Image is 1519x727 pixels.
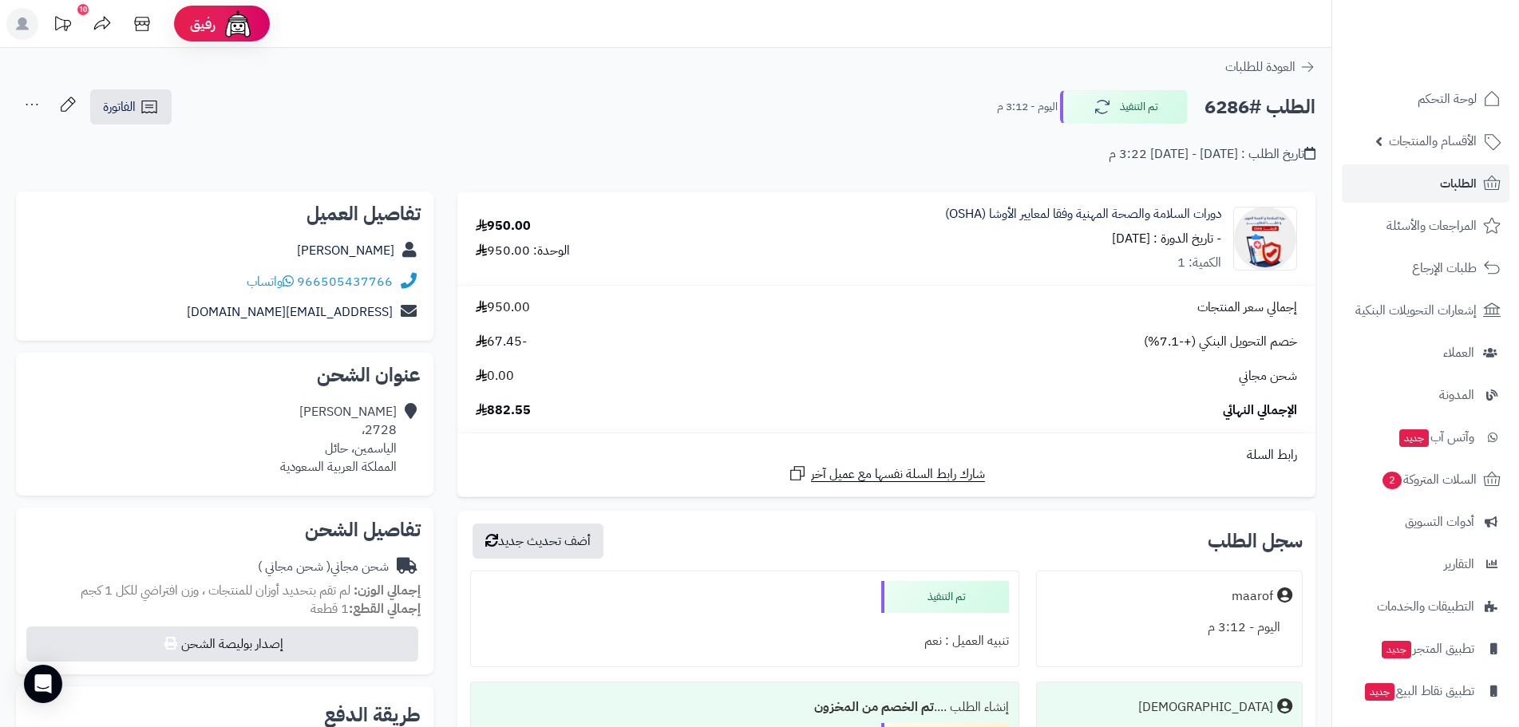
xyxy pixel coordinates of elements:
b: تم الخصم من المخزون [814,697,934,717]
div: [DEMOGRAPHIC_DATA] [1138,698,1273,717]
span: التقارير [1444,553,1474,575]
span: تطبيق نقاط البيع [1363,680,1474,702]
a: العملاء [1342,334,1509,372]
div: تاريخ الطلب : [DATE] - [DATE] 3:22 م [1109,145,1315,164]
a: [PERSON_NAME] [297,241,394,260]
span: إجمالي سعر المنتجات [1197,298,1297,317]
span: -67.45 [476,333,527,351]
a: العودة للطلبات [1225,57,1315,77]
span: التطبيقات والخدمات [1377,595,1474,618]
a: الفاتورة [90,89,172,124]
small: اليوم - 3:12 م [997,99,1058,115]
span: الطلبات [1440,172,1477,195]
span: لوحة التحكم [1418,88,1477,110]
button: إصدار بوليصة الشحن [26,626,418,662]
div: الوحدة: 950.00 [476,242,570,260]
span: 950.00 [476,298,530,317]
h2: الطلب #6286 [1205,91,1315,124]
h3: سجل الطلب [1208,531,1303,551]
span: الإجمالي النهائي [1223,401,1297,420]
a: المدونة [1342,376,1509,414]
a: الطلبات [1342,164,1509,203]
div: 950.00 [476,217,531,235]
a: إشعارات التحويلات البنكية [1342,291,1509,330]
span: الفاتورة [103,97,136,117]
a: التقارير [1342,545,1509,583]
span: وآتس آب [1398,426,1474,448]
a: وآتس آبجديد [1342,418,1509,456]
span: المراجعات والأسئلة [1386,215,1477,237]
span: المدونة [1439,384,1474,406]
a: شارك رابط السلة نفسها مع عميل آخر [788,464,985,484]
h2: تفاصيل العميل [29,204,421,223]
span: العودة للطلبات [1225,57,1296,77]
span: 882.55 [476,401,531,420]
div: رابط السلة [464,446,1309,464]
div: شحن مجاني [258,558,389,576]
strong: إجمالي القطع: [349,599,421,618]
span: ( شحن مجاني ) [258,557,330,576]
div: Open Intercom Messenger [24,665,62,703]
span: السلات المتروكة [1381,468,1477,491]
img: ai-face.png [222,8,254,40]
a: واتساب [247,272,294,291]
span: أدوات التسويق [1405,511,1474,533]
button: أضف تحديث جديد [473,524,603,559]
div: 10 [77,4,89,15]
img: logo-2.png [1410,43,1504,77]
span: جديد [1399,429,1429,447]
a: [EMAIL_ADDRESS][DOMAIN_NAME] [187,302,393,322]
span: طلبات الإرجاع [1412,257,1477,279]
button: تم التنفيذ [1060,90,1188,124]
a: لوحة التحكم [1342,80,1509,118]
small: - تاريخ الدورة : [DATE] [1112,229,1221,248]
a: أدوات التسويق [1342,503,1509,541]
span: خصم التحويل البنكي (+-7.1%) [1144,333,1297,351]
span: العملاء [1443,342,1474,364]
span: لم تقم بتحديد أوزان للمنتجات ، وزن افتراضي للكل 1 كجم [81,581,350,600]
div: [PERSON_NAME] 2728، الياسمين، حائل المملكة العربية السعودية [280,403,397,476]
span: شحن مجاني [1239,367,1297,385]
div: الكمية: 1 [1177,254,1221,272]
span: جديد [1382,641,1411,658]
div: إنشاء الطلب .... [481,692,1010,723]
a: تطبيق نقاط البيعجديد [1342,672,1509,710]
a: المراجعات والأسئلة [1342,207,1509,245]
span: 2 [1383,472,1402,489]
span: الأقسام والمنتجات [1389,130,1477,152]
strong: إجمالي الوزن: [354,581,421,600]
span: تطبيق المتجر [1380,638,1474,660]
small: 1 قطعة [311,599,421,618]
a: السلات المتروكة2 [1342,460,1509,499]
h2: عنوان الشحن [29,365,421,385]
a: التطبيقات والخدمات [1342,587,1509,626]
div: تم التنفيذ [881,581,1009,613]
span: جديد [1365,683,1394,701]
div: اليوم - 3:12 م [1046,612,1292,643]
img: 1752420691-%D8%A7%D9%84%D8%B3%D9%84%D8%A7%D9%85%D8%A9%20%D9%88%20%D8%A7%D9%84%D8%B5%D8%AD%D8%A9%2... [1234,207,1296,271]
div: maarof [1232,587,1273,606]
h2: تفاصيل الشحن [29,520,421,539]
a: 966505437766 [297,272,393,291]
a: طلبات الإرجاع [1342,249,1509,287]
div: تنبيه العميل : نعم [481,626,1010,657]
span: شارك رابط السلة نفسها مع عميل آخر [811,465,985,484]
a: تحديثات المنصة [42,8,82,44]
h2: طريقة الدفع [324,705,421,725]
span: 0.00 [476,367,514,385]
a: دورات السلامة والصحة المهنية وفقا لمعايير الأوشا (OSHA) [945,205,1221,223]
span: رفيق [190,14,216,34]
span: إشعارات التحويلات البنكية [1355,299,1477,322]
a: تطبيق المتجرجديد [1342,630,1509,668]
